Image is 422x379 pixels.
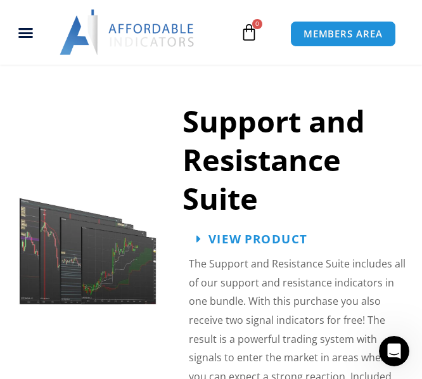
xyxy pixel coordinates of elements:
span: View Product [208,233,307,245]
a: MEMBERS AREA [290,21,396,47]
a: View Product [196,233,307,245]
img: Support and Resistance Suite 1 | Affordable Indicators – NinjaTrader [18,185,157,305]
span: 0 [252,19,262,29]
a: Support and Resistance Suite [182,101,365,219]
iframe: Intercom live chat [379,336,409,366]
span: MEMBERS AREA [304,29,383,39]
div: Menu Toggle [4,20,46,44]
img: LogoAI | Affordable Indicators – NinjaTrader [60,10,196,55]
a: 0 [221,14,277,51]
